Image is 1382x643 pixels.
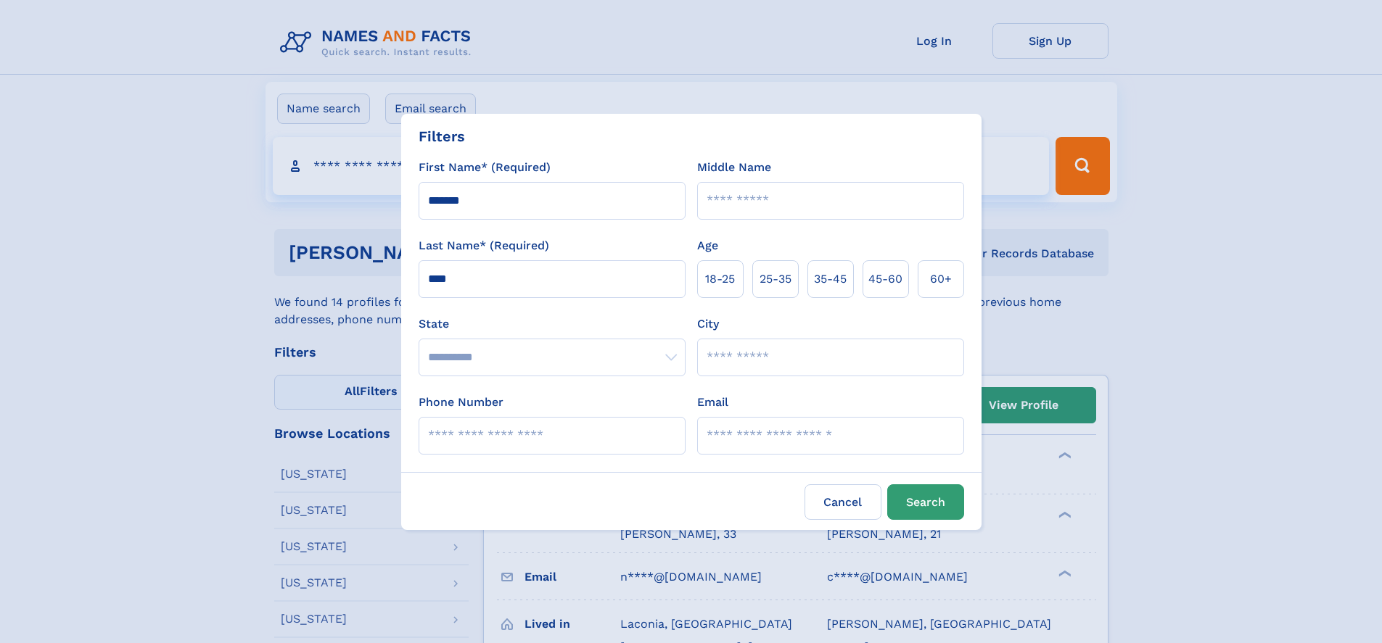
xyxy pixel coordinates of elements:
span: 60+ [930,270,952,288]
label: First Name* (Required) [419,159,551,176]
button: Search [887,484,964,520]
span: 45‑60 [868,270,902,288]
label: Last Name* (Required) [419,237,549,254]
label: Middle Name [697,159,771,176]
label: Phone Number [419,394,503,411]
label: City [697,315,719,333]
label: Age [697,237,718,254]
span: 35‑45 [814,270,847,288]
label: Email [697,394,728,411]
span: 25‑35 [760,270,791,288]
div: Filters [419,125,465,147]
label: Cancel [805,484,881,520]
label: State [419,315,686,333]
span: 18‑25 [705,270,735,288]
